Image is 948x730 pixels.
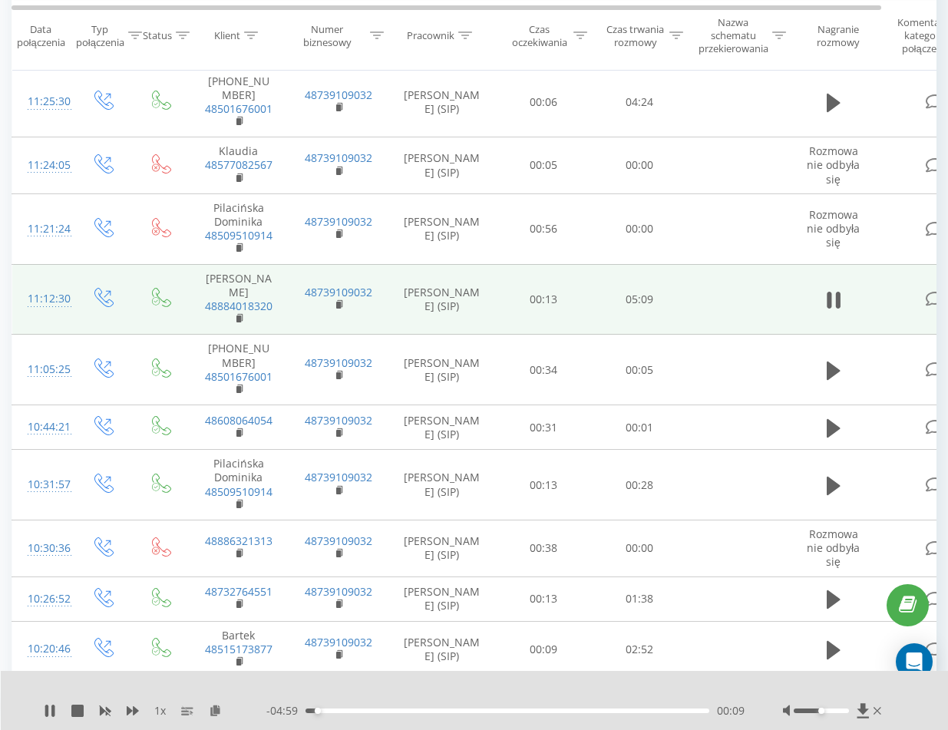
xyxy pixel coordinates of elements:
td: Pilacińska Dominika [189,450,289,520]
td: 00:00 [592,137,688,194]
a: 48739109032 [305,470,372,484]
div: Nagranie rozmowy [801,22,875,48]
div: 11:25:30 [28,87,58,117]
div: 11:21:24 [28,214,58,244]
a: 48739109032 [305,533,372,548]
td: 05:09 [592,264,688,335]
td: 00:13 [496,450,592,520]
a: 48739109032 [305,413,372,428]
div: Accessibility label [818,708,824,714]
td: Bartek [189,621,289,678]
td: [PERSON_NAME] (SIP) [388,264,496,335]
td: [PERSON_NAME] (SIP) [388,450,496,520]
span: Rozmowa nie odbyła się [807,207,860,249]
a: 48739109032 [305,285,372,299]
a: 48732764551 [205,584,273,599]
a: 48739109032 [305,88,372,102]
div: 11:24:05 [28,150,58,180]
td: 00:28 [592,450,688,520]
a: 48739109032 [305,355,372,370]
a: 48515173877 [205,642,273,656]
td: [PERSON_NAME] (SIP) [388,576,496,621]
div: Pracownik [407,29,454,42]
div: Nazwa schematu przekierowania [699,16,768,55]
a: 48886321313 [205,533,273,548]
span: Rozmowa nie odbyła się [807,144,860,186]
div: 10:30:36 [28,533,58,563]
td: 00:00 [592,520,688,577]
span: 1 x [154,703,166,718]
a: 48739109032 [305,584,372,599]
td: 00:01 [592,405,688,450]
td: 00:31 [496,405,592,450]
td: 00:34 [496,335,592,405]
td: 00:13 [496,576,592,621]
td: 04:24 [592,67,688,137]
a: 48509510914 [205,228,273,243]
td: 00:09 [496,621,592,678]
td: 01:38 [592,576,688,621]
td: [PERSON_NAME] (SIP) [388,335,496,405]
td: [PERSON_NAME] (SIP) [388,67,496,137]
div: Numer biznesowy [289,22,367,48]
div: Czas trwania rozmowy [605,22,666,48]
td: 00:56 [496,193,592,264]
div: Open Intercom Messenger [896,643,933,680]
td: 00:13 [496,264,592,335]
td: [PHONE_NUMBER] [189,67,289,137]
td: [PERSON_NAME] (SIP) [388,621,496,678]
td: 00:06 [496,67,592,137]
a: 48608064054 [205,413,273,428]
span: 00:09 [717,703,745,718]
td: [PERSON_NAME] (SIP) [388,137,496,194]
a: 48501676001 [205,369,273,384]
div: Status [143,29,172,42]
span: Rozmowa nie odbyła się [807,527,860,569]
td: [PHONE_NUMBER] [189,335,289,405]
div: Accessibility label [315,708,321,714]
div: 10:26:52 [28,584,58,614]
td: 00:00 [592,193,688,264]
td: [PERSON_NAME] (SIP) [388,520,496,577]
div: 10:44:21 [28,412,58,442]
div: 11:12:30 [28,284,58,314]
div: 10:31:57 [28,470,58,500]
span: - 04:59 [266,703,306,718]
a: 48884018320 [205,299,273,313]
div: 11:05:25 [28,355,58,385]
a: 48509510914 [205,484,273,499]
td: Pilacińska Dominika [189,193,289,264]
a: 48501676001 [205,101,273,116]
div: Klient [214,29,240,42]
a: 48577082567 [205,157,273,172]
td: 02:52 [592,621,688,678]
div: 10:20:46 [28,634,58,664]
div: Czas oczekiwania [509,22,570,48]
div: Data połączenia [12,22,69,48]
td: 00:38 [496,520,592,577]
div: Typ połączenia [76,22,124,48]
a: 48739109032 [305,635,372,649]
td: 00:05 [496,137,592,194]
a: 48739109032 [305,150,372,165]
td: 00:05 [592,335,688,405]
td: [PERSON_NAME] (SIP) [388,193,496,264]
td: [PERSON_NAME] [189,264,289,335]
td: [PERSON_NAME] (SIP) [388,405,496,450]
a: 48739109032 [305,214,372,229]
td: Klaudia [189,137,289,194]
